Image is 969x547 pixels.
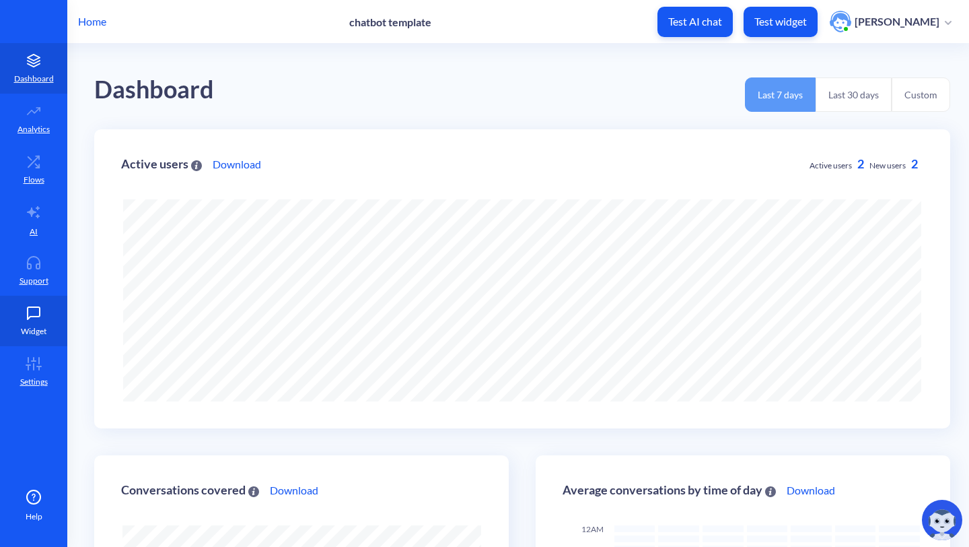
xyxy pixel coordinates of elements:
[892,77,950,112] button: Custom
[563,484,776,496] div: Average conversations by time of day
[657,7,733,37] button: Test AI chat
[20,275,48,287] p: Support
[869,160,906,170] span: New users
[213,156,261,172] a: Download
[823,9,958,34] button: user photo[PERSON_NAME]
[30,226,38,238] p: AI
[810,160,852,170] span: Active users
[668,15,722,28] p: Test AI chat
[24,174,44,186] p: Flows
[78,13,106,30] p: Home
[349,15,431,28] p: chatbot template
[745,77,816,112] button: Last 7 days
[20,376,48,388] p: Settings
[21,325,46,337] p: Widget
[744,7,818,37] button: Test widget
[857,156,864,171] span: 2
[17,123,50,135] p: Analytics
[270,482,318,498] a: Download
[121,484,259,496] div: Conversations covered
[830,11,851,32] img: user photo
[816,77,892,112] button: Last 30 days
[94,71,214,109] div: Dashboard
[754,15,807,28] p: Test widget
[911,156,918,171] span: 2
[787,482,835,498] a: Download
[581,524,604,534] span: 12AM
[121,158,202,170] div: Active users
[922,500,962,540] img: copilot-icon.svg
[14,73,54,85] p: Dashboard
[26,511,42,523] span: Help
[855,14,939,29] p: [PERSON_NAME]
